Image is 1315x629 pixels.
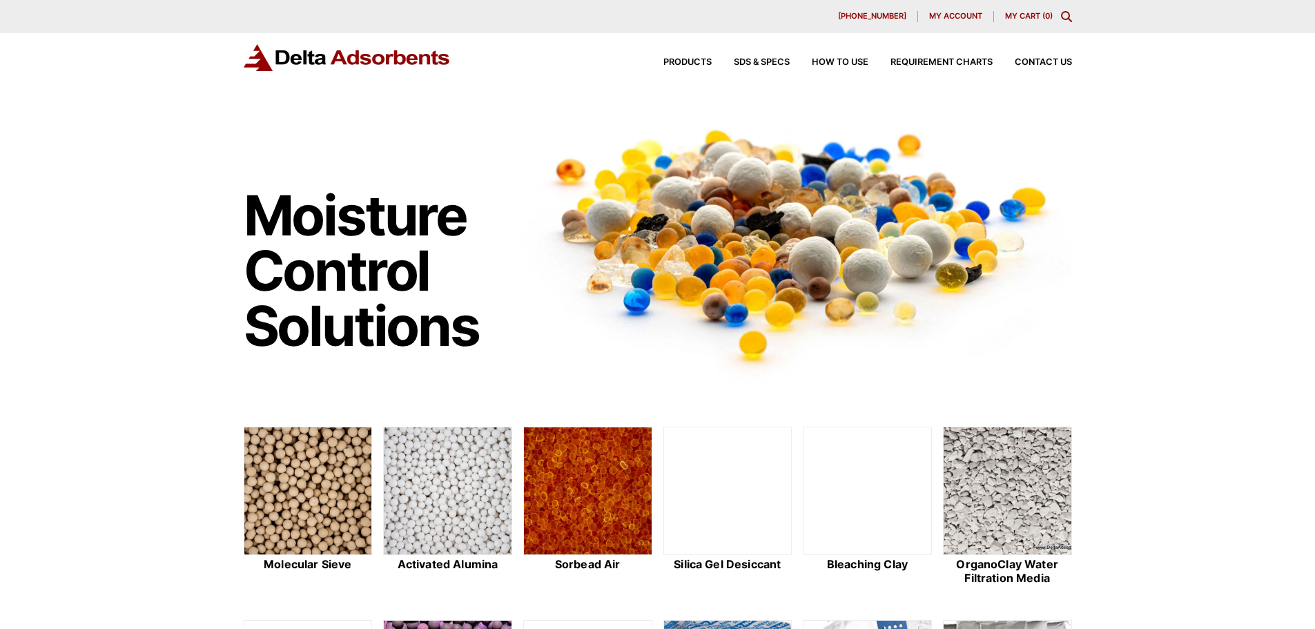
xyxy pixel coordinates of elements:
a: Requirement Charts [868,58,993,67]
img: Delta Adsorbents [244,44,451,71]
a: [PHONE_NUMBER] [827,11,918,22]
a: Bleaching Clay [803,427,932,587]
span: [PHONE_NUMBER] [838,12,906,20]
span: 0 [1045,11,1050,21]
img: Image [523,104,1072,383]
a: Contact Us [993,58,1072,67]
div: Toggle Modal Content [1061,11,1072,22]
h2: Bleaching Clay [803,558,932,571]
a: Silica Gel Desiccant [663,427,792,587]
span: How to Use [812,58,868,67]
a: My account [918,11,994,22]
h1: Moisture Control Solutions [244,188,510,354]
span: My account [929,12,982,20]
span: Requirement Charts [890,58,993,67]
h2: Silica Gel Desiccant [663,558,792,571]
a: How to Use [790,58,868,67]
h2: Sorbead Air [523,558,652,571]
a: Sorbead Air [523,427,652,587]
span: SDS & SPECS [734,58,790,67]
a: My Cart (0) [1005,11,1053,21]
a: SDS & SPECS [712,58,790,67]
a: OrganoClay Water Filtration Media [943,427,1072,587]
h2: Molecular Sieve [244,558,373,571]
a: Molecular Sieve [244,427,373,587]
span: Contact Us [1015,58,1072,67]
span: Products [663,58,712,67]
a: Products [641,58,712,67]
a: Activated Alumina [383,427,512,587]
h2: Activated Alumina [383,558,512,571]
h2: OrganoClay Water Filtration Media [943,558,1072,584]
